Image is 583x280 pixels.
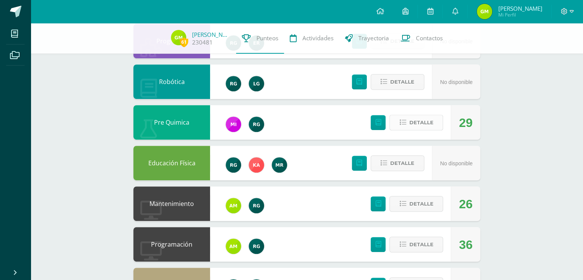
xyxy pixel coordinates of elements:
button: Detalle [371,74,424,90]
a: Trayectoria [339,23,395,54]
a: Actividades [284,23,339,54]
div: Pre Quimica [133,105,210,140]
img: 24ef3269677dd7dd963c57b86ff4a022.png [249,198,264,213]
img: 760639804b77a624a8a153f578963b33.png [249,157,264,173]
a: Contactos [395,23,448,54]
span: No disponible [440,79,473,85]
img: 0ce65a783694750e38dd7535df09a2e9.png [171,30,186,45]
span: Detalle [409,197,433,211]
span: Detalle [390,75,414,89]
span: Mi Perfil [498,12,542,18]
div: Programación [133,227,210,262]
span: Detalle [409,115,433,130]
span: Detalle [390,156,414,170]
div: Robótica [133,64,210,99]
button: Detalle [389,237,443,252]
span: Actividades [302,34,333,42]
span: Detalle [409,237,433,252]
img: 24ef3269677dd7dd963c57b86ff4a022.png [249,239,264,254]
div: 29 [459,105,473,140]
a: 230481 [192,38,213,46]
span: Trayectoria [358,34,389,42]
a: Punteos [236,23,284,54]
span: Punteos [256,34,278,42]
div: 36 [459,227,473,262]
span: No disponible [440,160,473,166]
div: Mantenimiento [133,186,210,221]
img: dcbde16094ad5605c855cf189b900fc8.png [272,157,287,173]
img: fb2ca82e8de93e60a5b7f1e46d7c79f5.png [226,198,241,213]
div: Educación Física [133,146,210,180]
button: Detalle [389,115,443,130]
img: 24ef3269677dd7dd963c57b86ff4a022.png [226,76,241,91]
img: d623eda778747ddb571c6f862ad83539.png [249,76,264,91]
img: 0ce65a783694750e38dd7535df09a2e9.png [477,4,492,19]
span: [PERSON_NAME] [498,5,542,12]
a: [PERSON_NAME] [192,31,230,38]
span: Contactos [416,34,443,42]
img: 24ef3269677dd7dd963c57b86ff4a022.png [226,157,241,173]
img: 24ef3269677dd7dd963c57b86ff4a022.png [249,117,264,132]
span: 61 [180,37,188,47]
div: 26 [459,187,473,221]
img: e71b507b6b1ebf6fbe7886fc31de659d.png [226,117,241,132]
img: fb2ca82e8de93e60a5b7f1e46d7c79f5.png [226,239,241,254]
button: Detalle [371,155,424,171]
button: Detalle [389,196,443,212]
